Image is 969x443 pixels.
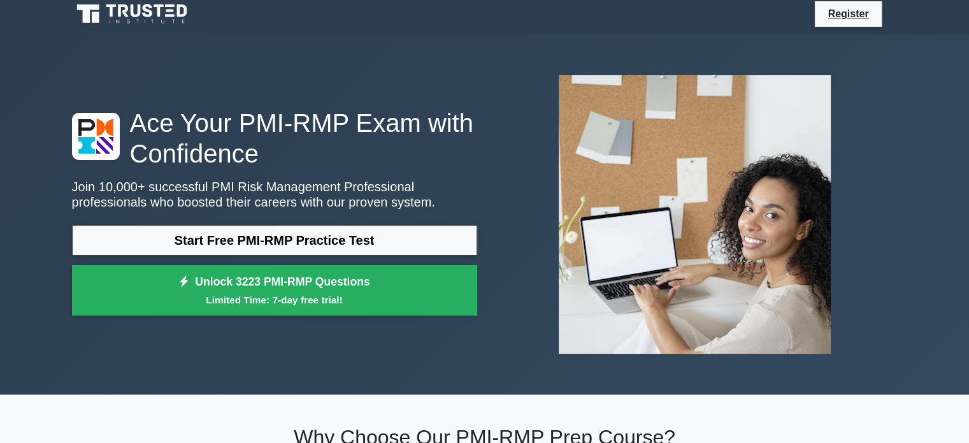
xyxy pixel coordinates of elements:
[72,265,477,316] a: Unlock 3223 PMI-RMP QuestionsLimited Time: 7-day free trial!
[88,293,461,307] small: Limited Time: 7-day free trial!
[820,6,876,22] a: Register
[72,108,477,169] h1: Ace Your PMI-RMP Exam with Confidence
[72,225,477,256] a: Start Free PMI-RMP Practice Test
[72,179,477,210] p: Join 10,000+ successful PMI Risk Management Professional professionals who boosted their careers ...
